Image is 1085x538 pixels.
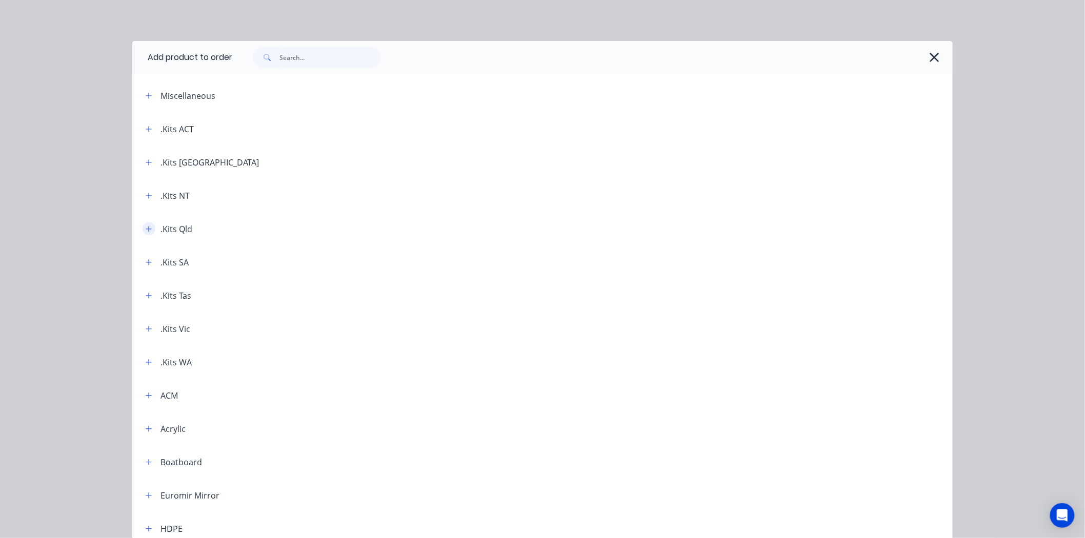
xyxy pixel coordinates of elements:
input: Search... [279,47,381,68]
div: Acrylic [160,423,186,435]
div: Add product to order [132,41,232,74]
div: .Kits WA [160,356,192,368]
div: Open Intercom Messenger [1050,503,1075,528]
div: .Kits [GEOGRAPHIC_DATA] [160,156,259,169]
div: Miscellaneous [160,90,215,102]
div: .Kits NT [160,190,190,202]
div: .Kits Vic [160,323,190,335]
div: Boatboard [160,456,202,468]
div: .Kits SA [160,256,189,268]
div: .Kits ACT [160,123,194,135]
div: .Kits Tas [160,289,191,302]
div: HDPE [160,523,183,535]
div: .Kits Qld [160,223,192,235]
div: ACM [160,389,178,402]
div: Euromir Mirror [160,489,219,502]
